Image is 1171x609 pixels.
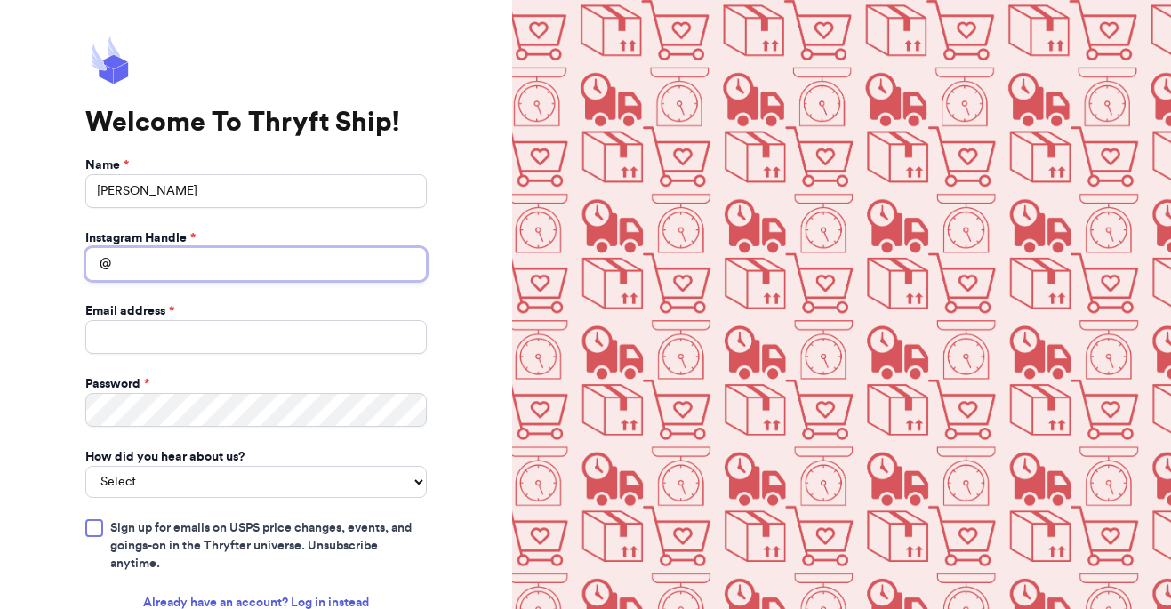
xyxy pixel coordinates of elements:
[85,107,427,139] h1: Welcome To Thryft Ship!
[85,156,129,174] label: Name
[85,247,111,281] div: @
[85,375,149,393] label: Password
[85,448,245,466] label: How did you hear about us?
[85,302,174,320] label: Email address
[85,229,196,247] label: Instagram Handle
[110,519,427,573] span: Sign up for emails on USPS price changes, events, and goings-on in the Thryfter universe. Unsubsc...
